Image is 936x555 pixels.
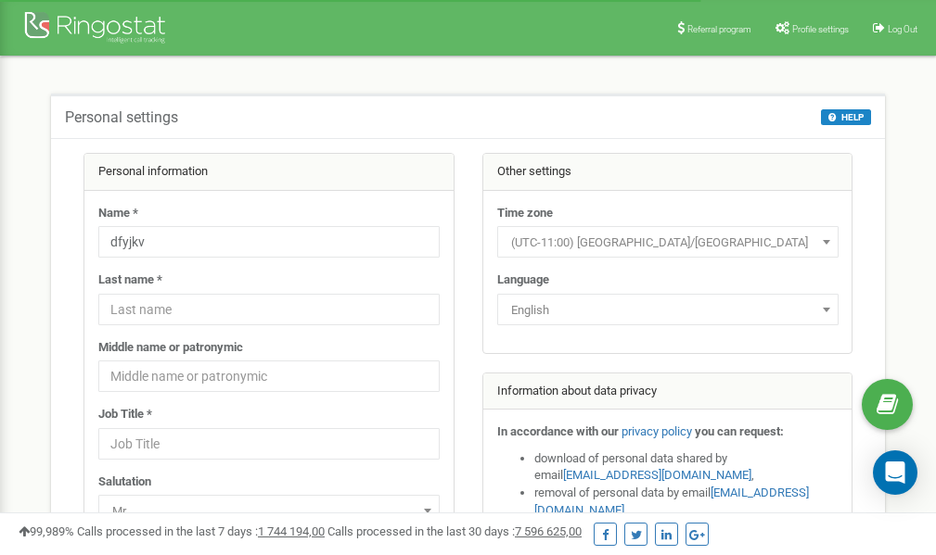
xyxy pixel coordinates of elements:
span: Profile settings [792,24,849,34]
u: 1 744 194,00 [258,524,325,538]
div: Other settings [483,154,853,191]
span: (UTC-11:00) Pacific/Midway [497,226,839,258]
li: download of personal data shared by email , [534,450,839,485]
button: HELP [821,109,871,125]
label: Job Title * [98,406,152,423]
span: Log Out [888,24,917,34]
span: Mr. [98,495,440,526]
label: Salutation [98,473,151,491]
span: Referral program [687,24,751,34]
span: Mr. [105,498,433,524]
label: Language [497,271,549,289]
div: Personal information [84,154,454,191]
input: Middle name or patronymic [98,360,440,392]
label: Time zone [497,205,553,222]
input: Last name [98,294,440,325]
span: (UTC-11:00) Pacific/Midway [504,230,832,256]
li: removal of personal data by email , [534,485,839,519]
input: Name [98,226,440,258]
strong: In accordance with our [497,424,619,438]
label: Name * [98,205,138,222]
a: privacy policy [622,424,692,438]
strong: you can request: [695,424,784,438]
label: Middle name or patronymic [98,339,243,357]
span: Calls processed in the last 7 days : [77,524,325,538]
input: Job Title [98,428,440,460]
div: Open Intercom Messenger [873,450,917,495]
span: Calls processed in the last 30 days : [327,524,582,538]
u: 7 596 625,00 [515,524,582,538]
span: English [497,294,839,325]
label: Last name * [98,271,162,289]
div: Information about data privacy [483,373,853,410]
a: [EMAIL_ADDRESS][DOMAIN_NAME] [563,468,751,482]
span: 99,989% [19,524,74,538]
span: English [504,297,832,323]
h5: Personal settings [65,109,178,126]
